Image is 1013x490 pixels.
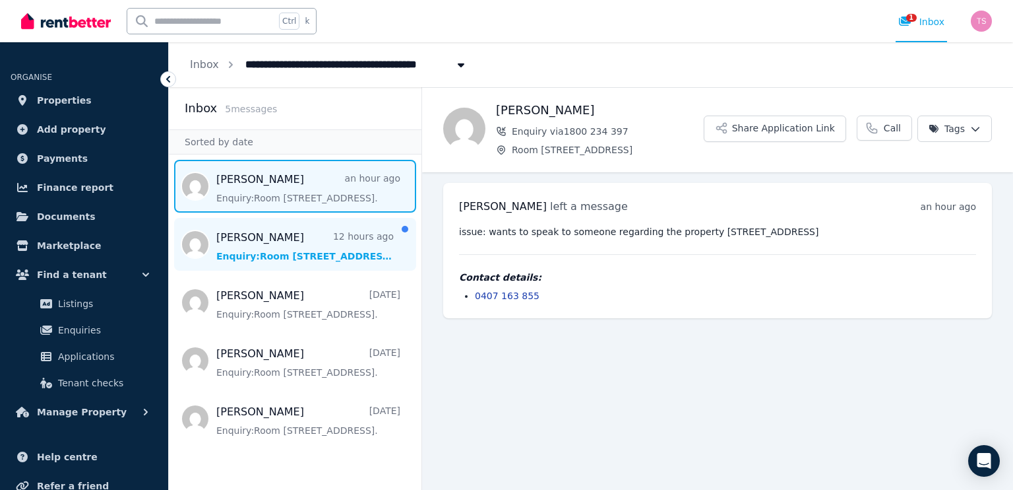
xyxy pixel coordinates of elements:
[216,346,400,379] a: [PERSON_NAME][DATE]Enquiry:Room [STREET_ADDRESS].
[971,11,992,32] img: Toni Stevens
[37,122,106,137] span: Add property
[906,14,917,22] span: 1
[459,271,976,284] h4: Contact details:
[58,296,147,312] span: Listings
[884,122,901,135] span: Call
[37,92,92,108] span: Properties
[857,116,912,141] a: Call
[16,343,152,370] a: Applications
[11,174,158,201] a: Finance report
[512,125,704,138] span: Enquiry via 1800 234 397
[37,180,113,195] span: Finance report
[37,449,98,465] span: Help centre
[929,122,965,135] span: Tags
[443,108,485,150] img: Eve Giorginis
[58,349,147,365] span: Applications
[37,151,88,166] span: Payments
[459,200,547,213] span: [PERSON_NAME]
[37,404,127,420] span: Manage Property
[16,317,152,343] a: Enquiries
[279,13,299,30] span: Ctrl
[305,16,309,26] span: k
[921,201,976,212] time: an hour ago
[704,116,846,142] button: Share Application Link
[11,73,52,82] span: ORGANISE
[550,200,628,213] span: left a message
[11,116,158,143] a: Add property
[11,232,158,259] a: Marketplace
[37,267,107,283] span: Find a tenant
[37,238,101,254] span: Marketplace
[16,370,152,396] a: Tenant checks
[11,262,158,288] button: Find a tenant
[37,209,96,225] span: Documents
[917,116,992,142] button: Tags
[475,291,539,301] a: 0407 163 855
[968,445,1000,477] div: Open Intercom Messenger
[11,203,158,230] a: Documents
[216,288,400,321] a: [PERSON_NAME][DATE]Enquiry:Room [STREET_ADDRESS].
[11,145,158,172] a: Payments
[512,143,704,157] span: Room [STREET_ADDRESS]
[58,322,147,338] span: Enquiries
[169,155,421,450] nav: Message list
[190,58,219,71] a: Inbox
[216,172,400,205] a: [PERSON_NAME]an hour agoEnquiry:Room [STREET_ADDRESS].
[11,444,158,470] a: Help centre
[58,375,147,391] span: Tenant checks
[21,11,111,31] img: RentBetter
[898,15,944,28] div: Inbox
[16,291,152,317] a: Listings
[225,104,277,114] span: 5 message s
[169,129,421,155] div: Sorted by date
[459,225,976,238] pre: issue: wants to speak to someone regarding the property [STREET_ADDRESS]
[11,399,158,425] button: Manage Property
[216,404,400,437] a: [PERSON_NAME][DATE]Enquiry:Room [STREET_ADDRESS].
[496,101,704,120] h1: [PERSON_NAME]
[216,230,394,263] a: [PERSON_NAME]12 hours agoEnquiry:Room [STREET_ADDRESS].
[185,99,217,118] h2: Inbox
[169,42,489,87] nav: Breadcrumb
[11,87,158,114] a: Properties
